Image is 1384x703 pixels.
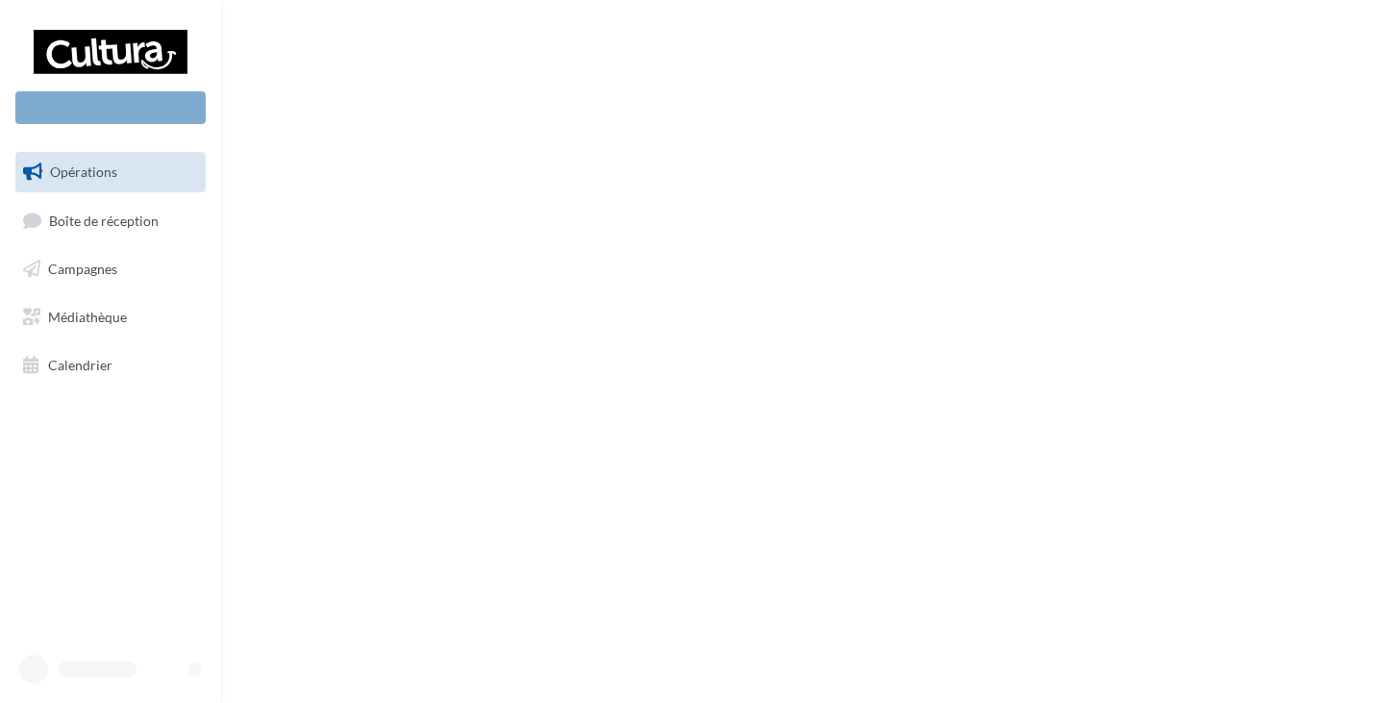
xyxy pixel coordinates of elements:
[12,345,210,386] a: Calendrier
[50,163,117,180] span: Opérations
[12,152,210,192] a: Opérations
[49,212,159,228] span: Boîte de réception
[48,309,127,325] span: Médiathèque
[12,297,210,338] a: Médiathèque
[15,91,206,124] div: Nouvelle campagne
[12,200,210,241] a: Boîte de réception
[12,249,210,289] a: Campagnes
[48,356,112,372] span: Calendrier
[48,261,117,277] span: Campagnes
